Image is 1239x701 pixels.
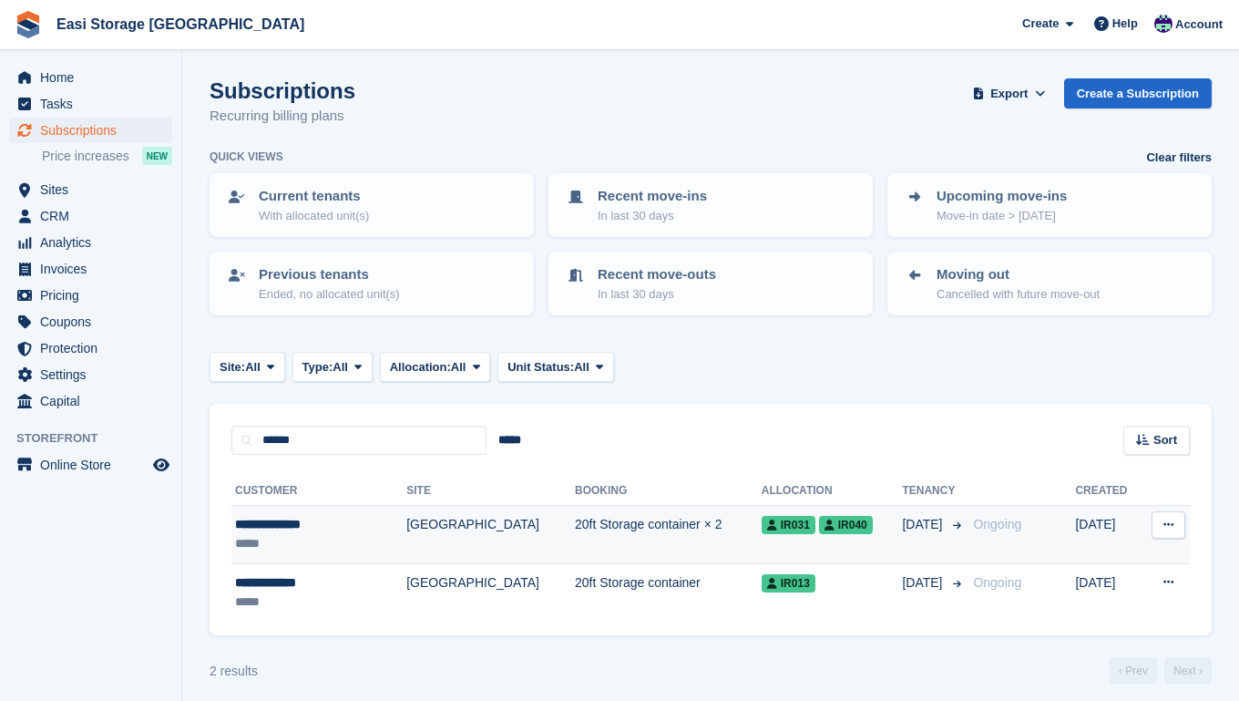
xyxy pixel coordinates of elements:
span: CRM [40,203,149,229]
a: Recent move-outs In last 30 days [550,253,871,314]
a: menu [9,309,172,335]
a: Easi Storage [GEOGRAPHIC_DATA] [49,9,312,39]
th: Site [406,477,575,506]
td: [GEOGRAPHIC_DATA] [406,506,575,564]
p: Moving out [937,264,1100,285]
a: Moving out Cancelled with future move-out [889,253,1210,314]
button: Allocation: All [380,352,491,382]
span: Ongoing [973,517,1021,531]
span: Help [1112,15,1138,33]
a: Price increases NEW [42,146,172,166]
p: In last 30 days [598,207,707,225]
span: Sites [40,177,149,202]
span: [DATE] [902,515,946,534]
span: Protection [40,335,149,361]
a: menu [9,335,172,361]
a: Recent move-ins In last 30 days [550,175,871,235]
span: Tasks [40,91,149,117]
img: Steven Cusick [1154,15,1172,33]
a: Preview store [150,454,172,476]
a: Upcoming move-ins Move-in date > [DATE] [889,175,1210,235]
p: Ended, no allocated unit(s) [259,285,400,304]
span: All [333,358,348,376]
a: Next [1164,657,1212,685]
span: Home [40,65,149,90]
span: Price increases [42,148,129,165]
div: NEW [142,147,172,165]
a: menu [9,65,172,90]
p: In last 30 days [598,285,716,304]
a: Clear filters [1146,149,1212,167]
th: Created [1075,477,1141,506]
p: Recurring billing plans [210,106,355,127]
p: Recent move-outs [598,264,716,285]
span: Subscriptions [40,118,149,143]
p: Upcoming move-ins [937,186,1067,207]
a: menu [9,388,172,414]
span: Type: [302,358,333,376]
span: Site: [220,358,245,376]
span: Allocation: [390,358,451,376]
a: menu [9,91,172,117]
span: Sort [1153,431,1177,449]
a: menu [9,283,172,308]
a: menu [9,230,172,255]
span: Capital [40,388,149,414]
a: Previous tenants Ended, no allocated unit(s) [211,253,532,314]
span: IR013 [762,574,815,593]
p: Current tenants [259,186,369,207]
img: stora-icon-8386f47178a22dfd0bd8f6a31ec36ba5ce8667c1dd55bd0f319d3a0aa187defe.svg [15,11,42,38]
p: With allocated unit(s) [259,207,369,225]
span: Analytics [40,230,149,255]
h1: Subscriptions [210,78,355,103]
span: Coupons [40,309,149,335]
a: menu [9,362,172,387]
p: Cancelled with future move-out [937,285,1100,304]
span: IR031 [762,516,815,534]
span: Create [1022,15,1059,33]
span: Storefront [16,429,181,448]
button: Site: All [210,352,285,382]
nav: Page [1106,657,1215,685]
th: Allocation [762,477,903,506]
p: Move-in date > [DATE] [937,207,1067,225]
th: Tenancy [902,477,966,506]
span: Export [990,85,1028,103]
button: Type: All [292,352,373,382]
a: Previous [1110,657,1157,685]
td: 20ft Storage container [575,563,762,621]
h6: Quick views [210,149,283,165]
button: Unit Status: All [497,352,613,382]
p: Recent move-ins [598,186,707,207]
span: Settings [40,362,149,387]
span: Account [1175,15,1223,34]
a: Current tenants With allocated unit(s) [211,175,532,235]
td: 20ft Storage container × 2 [575,506,762,564]
td: [GEOGRAPHIC_DATA] [406,563,575,621]
th: Booking [575,477,762,506]
span: [DATE] [902,573,946,593]
th: Customer [231,477,406,506]
span: Ongoing [973,575,1021,590]
span: Online Store [40,452,149,478]
span: All [574,358,589,376]
span: All [245,358,261,376]
span: Unit Status: [507,358,574,376]
button: Export [969,78,1050,108]
a: menu [9,452,172,478]
span: All [451,358,466,376]
a: menu [9,203,172,229]
td: [DATE] [1075,506,1141,564]
a: menu [9,118,172,143]
span: IR040 [819,516,873,534]
span: Invoices [40,256,149,282]
td: [DATE] [1075,563,1141,621]
a: menu [9,256,172,282]
span: Pricing [40,283,149,308]
a: Create a Subscription [1064,78,1212,108]
p: Previous tenants [259,264,400,285]
a: menu [9,177,172,202]
div: 2 results [210,662,258,681]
